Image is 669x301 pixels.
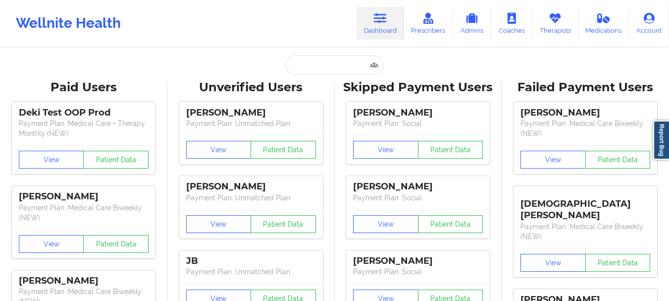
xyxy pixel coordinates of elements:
[186,141,252,159] button: View
[629,7,669,40] a: Account
[186,193,316,203] p: Payment Plan : Unmatched Plan
[186,255,316,267] div: JB
[453,7,491,40] a: Admins
[186,181,316,192] div: [PERSON_NAME]
[19,203,149,223] p: Payment Plan : Medical Care Biweekly (NEW)
[19,235,84,253] button: View
[186,215,252,233] button: View
[353,193,483,203] p: Payment Plan : Social
[532,7,578,40] a: Therapists
[585,151,651,169] button: Patient Data
[19,107,149,119] div: Deki Test OOP Prod
[174,80,328,95] div: Unverified Users
[353,215,418,233] button: View
[520,107,650,119] div: [PERSON_NAME]
[353,181,483,192] div: [PERSON_NAME]
[342,80,495,95] div: Skipped Payment Users
[520,119,650,138] p: Payment Plan : Medical Care Biweekly (NEW)
[520,222,650,241] p: Payment Plan : Medical Care Biweekly (NEW)
[7,80,160,95] div: Paid Users
[404,7,453,40] a: Prescribers
[251,215,316,233] button: Patient Data
[418,141,483,159] button: Patient Data
[585,254,651,272] button: Patient Data
[251,141,316,159] button: Patient Data
[186,267,316,277] p: Payment Plan : Unmatched Plan
[19,191,149,202] div: [PERSON_NAME]
[19,119,149,138] p: Payment Plan : Medical Care + Therapy Monthly (NEW)
[491,7,532,40] a: Coaches
[353,267,483,277] p: Payment Plan : Social
[520,151,586,169] button: View
[353,141,418,159] button: View
[509,80,662,95] div: Failed Payment Users
[578,7,629,40] a: Medications
[418,215,483,233] button: Patient Data
[520,254,586,272] button: View
[520,191,650,221] div: [DEMOGRAPHIC_DATA][PERSON_NAME]
[353,107,483,119] div: [PERSON_NAME]
[83,151,149,169] button: Patient Data
[653,120,669,160] a: Report Bug
[83,235,149,253] button: Patient Data
[186,107,316,119] div: [PERSON_NAME]
[357,7,404,40] a: Dashboard
[186,119,316,128] p: Payment Plan : Unmatched Plan
[19,275,149,287] div: [PERSON_NAME]
[19,151,84,169] button: View
[353,119,483,128] p: Payment Plan : Social
[353,255,483,267] div: [PERSON_NAME]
